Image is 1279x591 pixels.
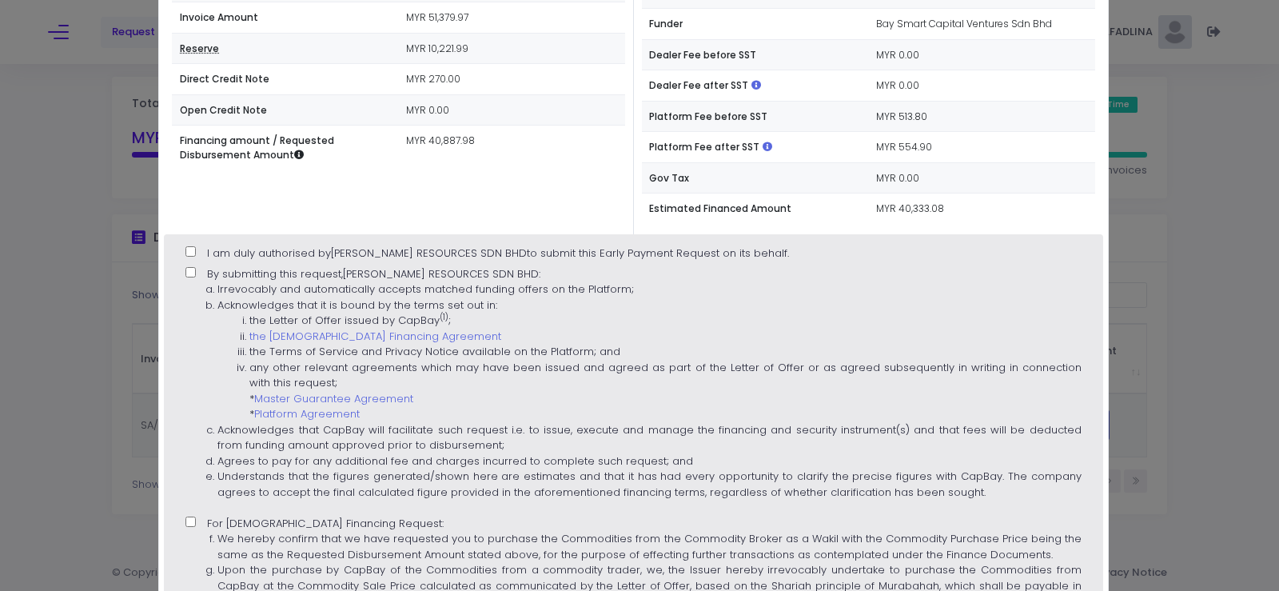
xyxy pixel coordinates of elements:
[642,101,869,132] th: Platform Fee before SST
[642,9,869,40] th: Funder
[868,162,1095,194] td: MYR 0.00
[254,391,413,406] a: Master Guarantee Agreement
[294,148,304,162] abbr: The amount is the requested disbursement amount to be credited into the client or supplier’s acco...
[331,246,527,261] span: [PERSON_NAME] RESOURCES SDN BHD
[868,101,1095,132] td: MYR 513.80
[343,266,539,282] span: [PERSON_NAME] RESOURCES SDN BHD
[868,9,1095,40] td: Bay Smart Capital Ventures Sdn Bhd
[642,132,869,163] th: Platform Fee after SST
[172,126,398,170] th: Financing amount / Requested Disbursement Amount
[398,33,624,64] td: MYR 10,221.99
[398,64,624,95] td: MYR 270.00
[217,297,1081,313] li: Acknowledges that it is bound by the terms set out in:
[249,329,501,344] a: the [DEMOGRAPHIC_DATA] Financing Agreement
[642,194,869,224] th: Estimated Financed Amount
[398,2,624,34] td: MYR 51,379.97
[868,70,1095,102] td: MYR 0.00
[172,64,398,95] th: Direct Credit Note
[185,267,196,278] input: By submitting this request,[PERSON_NAME] RESOURCES SDN BHD: Irrevocably and automatically accepts...
[249,313,1081,329] li: the Letter of Offer issued by CapBay ;
[217,531,1081,562] li: We hereby confirm that we have requested you to purchase the Commodities from the Commodity Broke...
[185,266,1081,501] span: By submitting this request, :
[398,94,624,126] td: MYR 0.00
[217,469,1081,500] li: Understands that the figures generated/shown here are estimates and that it has had every opportu...
[249,360,1081,422] li: any other relevant agreements which may have been issued and agreed as part of the Letter of Offe...
[217,422,1081,453] li: Acknowledges that CapBay will facilitate such request i.e. to issue, execute and manage the finan...
[217,282,1081,297] li: Irrevocably and automatically accepts matched funding offers on the Platform;
[185,246,196,257] input: I am duly authorised by[PERSON_NAME] RESOURCES SDN BHDto submit this Early Payment Request on its...
[172,2,398,34] th: Invoice Amount
[398,126,624,170] td: MYR 40,887.98
[172,94,398,126] th: Open Credit Note
[642,162,869,194] th: Gov Tax
[642,70,869,102] th: Dealer Fee after SST
[642,39,869,70] th: Dealer Fee before SST
[207,246,789,261] span: I am duly authorised by to submit this Early Payment Request on its behalf.
[440,312,448,322] sup: (1)
[868,194,1095,224] td: MYR 40,333.08
[185,517,196,527] input: For [DEMOGRAPHIC_DATA] Financing Request: We hereby confirm that we have requested you to purchas...
[249,344,1081,360] li: the Terms of Service and Privacy Notice available on the Platform; and
[217,453,1081,469] li: Agrees to pay for any additional fee and charges incurred to complete such request; and
[868,132,1095,163] td: MYR 554.90
[868,39,1095,70] td: MYR 0.00
[180,42,219,55] abbr: Invoice amount withheld by Funder i.e. amount that is not available for financing.
[254,406,360,421] a: Platform Agreement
